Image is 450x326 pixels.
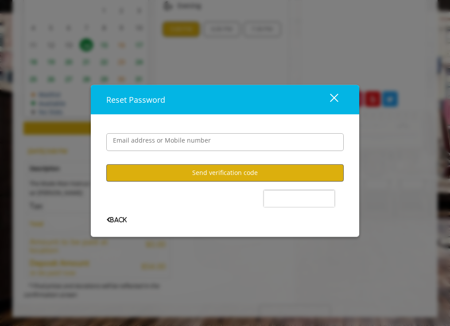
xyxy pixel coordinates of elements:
[106,217,127,223] span: Back
[314,90,344,109] button: close dialog
[320,93,337,106] div: close dialog
[109,135,215,145] label: Email address or Mobile number
[264,190,334,207] iframe: reCAPTCHA
[106,94,165,105] span: Reset Password
[106,133,344,151] input: Email address or Mobile number
[106,164,344,181] button: Send verification code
